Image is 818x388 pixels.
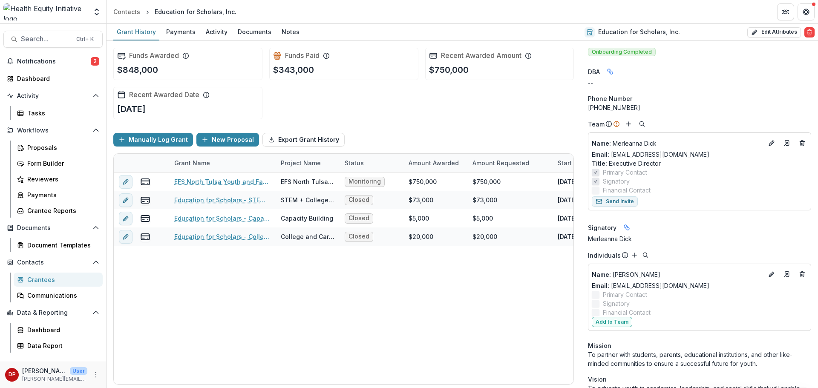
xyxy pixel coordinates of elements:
[747,27,801,37] button: Edit Attributes
[3,221,103,235] button: Open Documents
[14,106,103,120] a: Tasks
[113,24,159,40] a: Grant History
[598,29,680,36] h2: Education for Scholars, Inc.
[472,214,493,223] div: $5,000
[169,158,215,167] div: Grant Name
[3,89,103,103] button: Open Activity
[629,250,639,260] button: Add
[340,154,403,172] div: Status
[429,63,469,76] p: $750,000
[140,177,150,187] button: view-payments
[91,57,99,66] span: 2
[472,195,497,204] div: $73,000
[155,7,236,16] div: Education for Scholars, Inc.
[3,3,87,20] img: Health Equity Initiative logo
[603,290,647,299] span: Primary Contact
[592,159,807,168] p: Executive Director
[174,214,271,223] a: Education for Scholars - Capacity Building - 5000 - [DATE]
[21,35,71,43] span: Search...
[588,78,811,87] div: --
[777,3,794,20] button: Partners
[588,223,616,232] span: Signatory
[169,154,276,172] div: Grant Name
[553,154,616,172] div: Start Date
[620,221,634,234] button: Linked binding
[17,58,91,65] span: Notifications
[22,366,66,375] p: [PERSON_NAME]
[129,91,199,99] h2: Recent Awarded Date
[588,341,611,350] span: Mission
[14,204,103,218] a: Grantee Reports
[558,195,577,204] p: [DATE]
[592,150,709,159] a: Email: [EMAIL_ADDRESS][DOMAIN_NAME]
[472,232,497,241] div: $20,000
[14,172,103,186] a: Reviewers
[349,178,381,185] span: Monitoring
[70,367,87,375] p: User
[281,232,334,241] div: College and Career Readiness
[27,190,96,199] div: Payments
[140,232,150,242] button: view-payments
[278,26,303,38] div: Notes
[3,256,103,269] button: Open Contacts
[163,24,199,40] a: Payments
[603,299,630,308] span: Signatory
[467,154,553,172] div: Amount Requested
[119,193,132,207] button: edit
[281,177,334,186] div: EFS North Tulsa Youth and Family Resilience Project
[174,195,271,204] a: Education for Scholars - STEM + College and Career Readiness - 73000 - [DATE]
[467,158,534,167] div: Amount Requested
[472,177,501,186] div: $750,000
[3,124,103,137] button: Open Workflows
[14,156,103,170] a: Form Builder
[588,120,605,129] p: Team
[14,323,103,337] a: Dashboard
[592,139,763,148] a: Name: Merleanna Dick
[558,232,577,241] p: [DATE]
[27,143,96,152] div: Proposals
[798,3,815,20] button: Get Help
[17,127,89,134] span: Workflows
[113,26,159,38] div: Grant History
[780,267,794,281] a: Go to contact
[797,138,807,148] button: Deletes
[603,186,651,195] span: Financial Contact
[766,269,777,279] button: Edit
[592,281,709,290] a: Email: [EMAIL_ADDRESS][DOMAIN_NAME]
[14,273,103,287] a: Grantees
[27,341,96,350] div: Data Report
[3,31,103,48] button: Search...
[588,67,600,76] span: DBA
[403,154,467,172] div: Amount Awarded
[262,133,345,147] button: Export Grant History
[409,232,433,241] div: $20,000
[558,177,577,186] p: [DATE]
[766,138,777,148] button: Edit
[91,3,103,20] button: Open entity switcher
[588,251,621,260] p: Individuals
[117,103,146,115] p: [DATE]
[349,196,369,204] span: Closed
[558,214,577,223] p: [DATE]
[603,308,651,317] span: Financial Contact
[17,224,89,232] span: Documents
[174,177,271,186] a: EFS North Tulsa Youth and Family Resilience Project
[14,141,103,155] a: Proposals
[637,119,647,129] button: Search
[17,74,96,83] div: Dashboard
[276,154,340,172] div: Project Name
[17,259,89,266] span: Contacts
[27,241,96,250] div: Document Templates
[441,52,521,60] h2: Recent Awarded Amount
[27,175,96,184] div: Reviewers
[349,215,369,222] span: Closed
[140,213,150,224] button: view-payments
[14,288,103,302] a: Communications
[603,177,630,186] span: Signatory
[592,196,638,207] button: Send Invite
[588,103,811,112] div: [PHONE_NUMBER]
[9,372,16,377] div: Dr. Janel Pasley
[113,133,193,147] button: Manually Log Grant
[110,6,240,18] nav: breadcrumb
